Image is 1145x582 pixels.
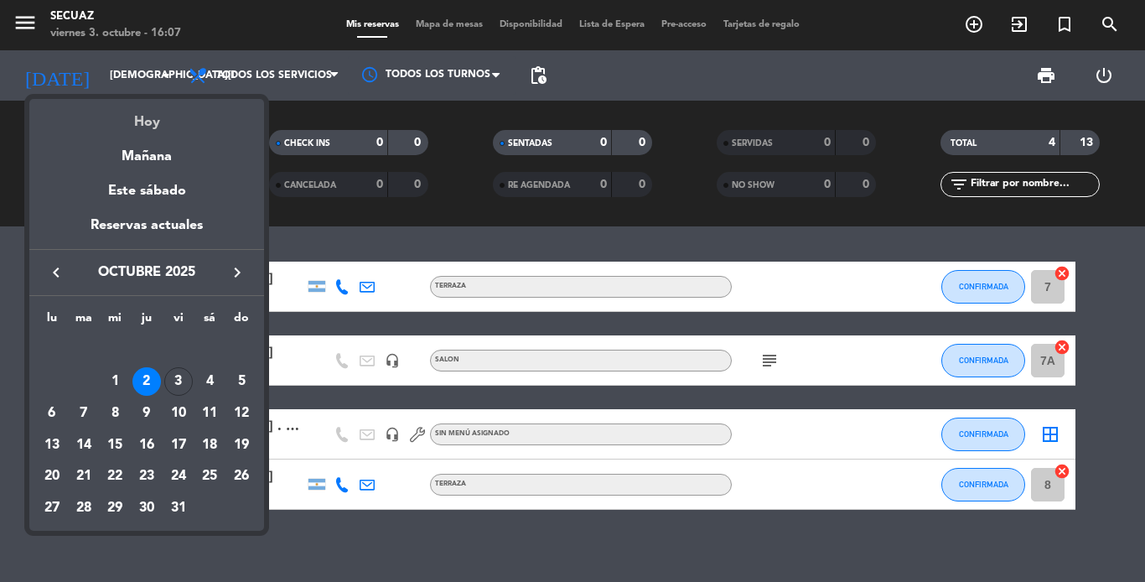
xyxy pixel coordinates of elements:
th: lunes [36,309,68,335]
td: 6 de octubre de 2025 [36,398,68,429]
div: 20 [38,463,66,491]
div: 28 [70,494,98,522]
th: jueves [131,309,163,335]
td: 17 de octubre de 2025 [163,429,194,461]
th: martes [68,309,100,335]
div: 24 [164,463,193,491]
button: keyboard_arrow_left [41,262,71,283]
td: 25 de octubre de 2025 [194,461,226,493]
td: 14 de octubre de 2025 [68,429,100,461]
div: Este sábado [29,168,264,215]
td: 31 de octubre de 2025 [163,492,194,524]
div: 3 [164,367,193,396]
td: OCT. [36,335,257,366]
td: 24 de octubre de 2025 [163,461,194,493]
div: 8 [101,399,129,428]
td: 19 de octubre de 2025 [225,429,257,461]
div: 14 [70,431,98,460]
td: 5 de octubre de 2025 [225,366,257,398]
div: 10 [164,399,193,428]
div: 19 [227,431,256,460]
td: 11 de octubre de 2025 [194,398,226,429]
div: Reservas actuales [29,215,264,249]
div: 26 [227,463,256,491]
div: 13 [38,431,66,460]
div: 4 [195,367,224,396]
td: 1 de octubre de 2025 [99,366,131,398]
div: 22 [101,463,129,491]
button: keyboard_arrow_right [222,262,252,283]
td: 13 de octubre de 2025 [36,429,68,461]
div: 15 [101,431,129,460]
td: 22 de octubre de 2025 [99,461,131,493]
div: 17 [164,431,193,460]
td: 16 de octubre de 2025 [131,429,163,461]
div: 6 [38,399,66,428]
td: 21 de octubre de 2025 [68,461,100,493]
div: 25 [195,463,224,491]
div: 29 [101,494,129,522]
th: domingo [225,309,257,335]
i: keyboard_arrow_right [227,262,247,283]
td: 7 de octubre de 2025 [68,398,100,429]
td: 12 de octubre de 2025 [225,398,257,429]
div: 9 [132,399,161,428]
td: 28 de octubre de 2025 [68,492,100,524]
div: 2 [132,367,161,396]
td: 9 de octubre de 2025 [131,398,163,429]
div: 5 [227,367,256,396]
th: viernes [163,309,194,335]
div: 12 [227,399,256,428]
td: 23 de octubre de 2025 [131,461,163,493]
div: 27 [38,494,66,522]
td: 18 de octubre de 2025 [194,429,226,461]
div: 23 [132,463,161,491]
td: 3 de octubre de 2025 [163,366,194,398]
div: 31 [164,494,193,522]
span: octubre 2025 [71,262,222,283]
div: Hoy [29,99,264,133]
div: 21 [70,463,98,491]
div: 1 [101,367,129,396]
div: 18 [195,431,224,460]
td: 20 de octubre de 2025 [36,461,68,493]
th: miércoles [99,309,131,335]
div: 11 [195,399,224,428]
div: 16 [132,431,161,460]
td: 26 de octubre de 2025 [225,461,257,493]
td: 27 de octubre de 2025 [36,492,68,524]
div: 30 [132,494,161,522]
div: 7 [70,399,98,428]
td: 15 de octubre de 2025 [99,429,131,461]
div: Mañana [29,133,264,168]
td: 4 de octubre de 2025 [194,366,226,398]
td: 2 de octubre de 2025 [131,366,163,398]
td: 29 de octubre de 2025 [99,492,131,524]
td: 30 de octubre de 2025 [131,492,163,524]
th: sábado [194,309,226,335]
i: keyboard_arrow_left [46,262,66,283]
td: 10 de octubre de 2025 [163,398,194,429]
td: 8 de octubre de 2025 [99,398,131,429]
